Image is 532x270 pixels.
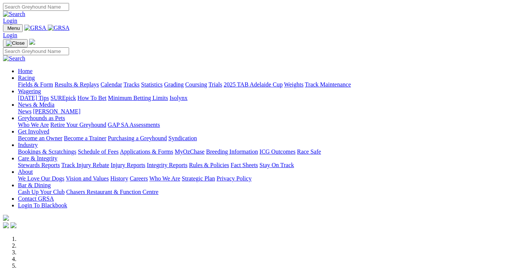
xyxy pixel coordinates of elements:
a: Careers [130,175,148,182]
a: Vision and Values [66,175,109,182]
a: Who We Are [149,175,180,182]
span: Menu [7,25,20,31]
div: Industry [18,148,529,155]
a: ICG Outcomes [259,148,295,155]
div: Racing [18,81,529,88]
a: Purchasing a Greyhound [108,135,167,141]
a: Fields & Form [18,81,53,88]
a: Care & Integrity [18,155,57,161]
a: Industry [18,142,38,148]
a: News & Media [18,101,55,108]
img: logo-grsa-white.png [3,215,9,221]
img: GRSA [48,25,70,31]
a: Stewards Reports [18,162,60,168]
a: Login [3,18,17,24]
div: Wagering [18,95,529,101]
a: Wagering [18,88,41,94]
a: Who We Are [18,122,49,128]
a: [PERSON_NAME] [33,108,80,114]
a: Stay On Track [259,162,294,168]
a: How To Bet [78,95,107,101]
a: Calendar [100,81,122,88]
a: Contact GRSA [18,195,54,202]
a: Become a Trainer [64,135,106,141]
a: Race Safe [297,148,321,155]
input: Search [3,47,69,55]
a: Coursing [185,81,207,88]
a: Injury Reports [111,162,145,168]
a: Login To Blackbook [18,202,67,208]
a: Chasers Restaurant & Function Centre [66,189,158,195]
a: Get Involved [18,128,49,135]
a: Bookings & Scratchings [18,148,76,155]
div: Greyhounds as Pets [18,122,529,128]
img: twitter.svg [10,222,16,228]
a: Trials [208,81,222,88]
a: Cash Up Your Club [18,189,65,195]
a: About [18,169,33,175]
a: Track Injury Rebate [61,162,109,168]
img: facebook.svg [3,222,9,228]
a: Tracks [124,81,140,88]
a: Home [18,68,32,74]
div: About [18,175,529,182]
a: Integrity Reports [147,162,187,168]
a: Syndication [168,135,197,141]
a: 2025 TAB Adelaide Cup [224,81,283,88]
a: Strategic Plan [182,175,215,182]
img: GRSA [24,25,46,31]
img: logo-grsa-white.png [29,39,35,45]
div: Bar & Dining [18,189,529,195]
a: Results & Replays [55,81,99,88]
a: Fact Sheets [231,162,258,168]
a: Track Maintenance [305,81,351,88]
div: News & Media [18,108,529,115]
a: We Love Our Dogs [18,175,64,182]
a: Isolynx [169,95,187,101]
a: Greyhounds as Pets [18,115,65,121]
a: Become an Owner [18,135,62,141]
div: Care & Integrity [18,162,529,169]
button: Toggle navigation [3,24,23,32]
a: Applications & Forms [120,148,173,155]
input: Search [3,3,69,11]
a: Retire Your Greyhound [50,122,106,128]
a: SUREpick [50,95,76,101]
button: Toggle navigation [3,39,28,47]
a: Rules & Policies [189,162,229,168]
div: Get Involved [18,135,529,142]
a: MyOzChase [175,148,205,155]
a: News [18,108,31,114]
a: Racing [18,75,35,81]
a: Minimum Betting Limits [108,95,168,101]
a: Breeding Information [206,148,258,155]
a: Grading [164,81,184,88]
img: Close [6,40,25,46]
a: Weights [284,81,304,88]
a: Login [3,32,17,38]
a: Privacy Policy [217,175,252,182]
a: History [110,175,128,182]
img: Search [3,55,25,62]
a: GAP SA Assessments [108,122,160,128]
a: Statistics [141,81,163,88]
a: Bar & Dining [18,182,51,188]
a: Schedule of Fees [78,148,118,155]
img: Search [3,11,25,18]
a: [DATE] Tips [18,95,49,101]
